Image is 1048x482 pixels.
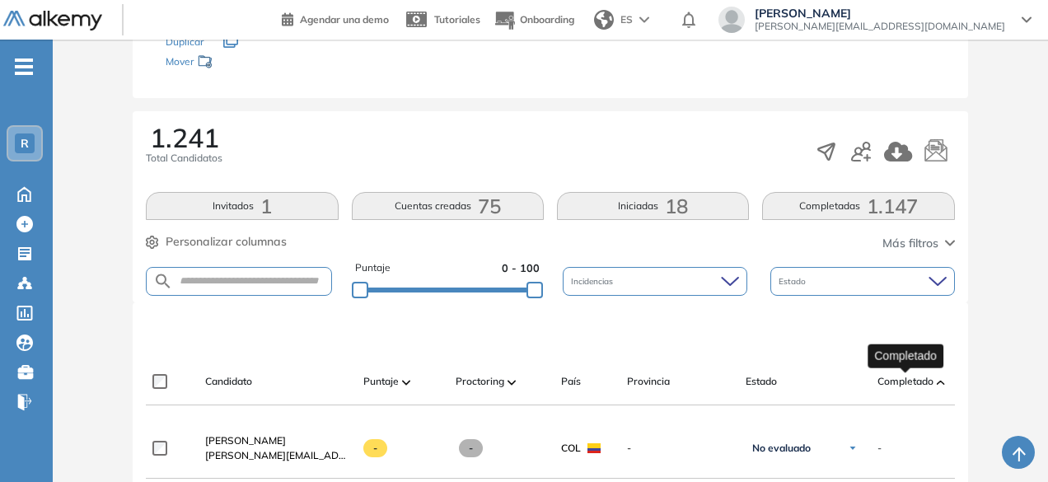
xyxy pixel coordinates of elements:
span: Tutoriales [434,13,480,26]
img: [missing "en.ARROW_ALT" translation] [508,380,516,385]
span: Puntaje [355,260,391,276]
img: [missing "en.ARROW_ALT" translation] [937,380,945,385]
span: Onboarding [520,13,574,26]
span: Puntaje [363,374,399,389]
img: world [594,10,614,30]
span: Proctoring [456,374,504,389]
span: - [627,441,732,456]
span: - [877,441,882,456]
a: [PERSON_NAME] [205,433,350,448]
span: [PERSON_NAME] [755,7,1005,20]
span: No evaluado [752,442,811,455]
span: Candidato [205,374,252,389]
span: 1.241 [150,124,219,151]
img: arrow [639,16,649,23]
div: Incidencias [563,267,747,296]
span: - [363,439,387,457]
div: Estado [770,267,955,296]
img: Ícono de flecha [848,443,858,453]
span: País [561,374,581,389]
span: [PERSON_NAME][EMAIL_ADDRESS][DOMAIN_NAME] [755,20,1005,33]
span: COL [561,441,581,456]
img: [missing "en.ARROW_ALT" translation] [402,380,410,385]
button: Iniciadas18 [557,192,749,220]
span: [PERSON_NAME][EMAIL_ADDRESS][DOMAIN_NAME] [205,448,350,463]
span: Estado [746,374,777,389]
div: Completado [868,344,943,367]
img: COL [587,443,601,453]
span: Estado [779,275,809,288]
span: Total Candidatos [146,151,222,166]
button: Invitados1 [146,192,338,220]
button: Más filtros [882,235,955,252]
span: [PERSON_NAME] [205,434,286,447]
button: Cuentas creadas75 [352,192,544,220]
button: Onboarding [494,2,574,38]
img: SEARCH_ALT [153,271,173,292]
span: Duplicar [166,35,204,48]
span: R [21,137,29,150]
div: Mover [166,48,330,78]
span: Personalizar columnas [166,233,287,250]
span: ES [620,12,633,27]
i: - [15,65,33,68]
span: Completado [877,374,933,389]
img: Logo [3,11,102,31]
span: Agendar una demo [300,13,389,26]
button: Completadas1.147 [762,192,954,220]
span: - [459,439,483,457]
a: Agendar una demo [282,8,389,28]
span: Provincia [627,374,670,389]
span: Incidencias [571,275,616,288]
button: Personalizar columnas [146,233,287,250]
span: Más filtros [882,235,938,252]
span: 0 - 100 [502,260,540,276]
